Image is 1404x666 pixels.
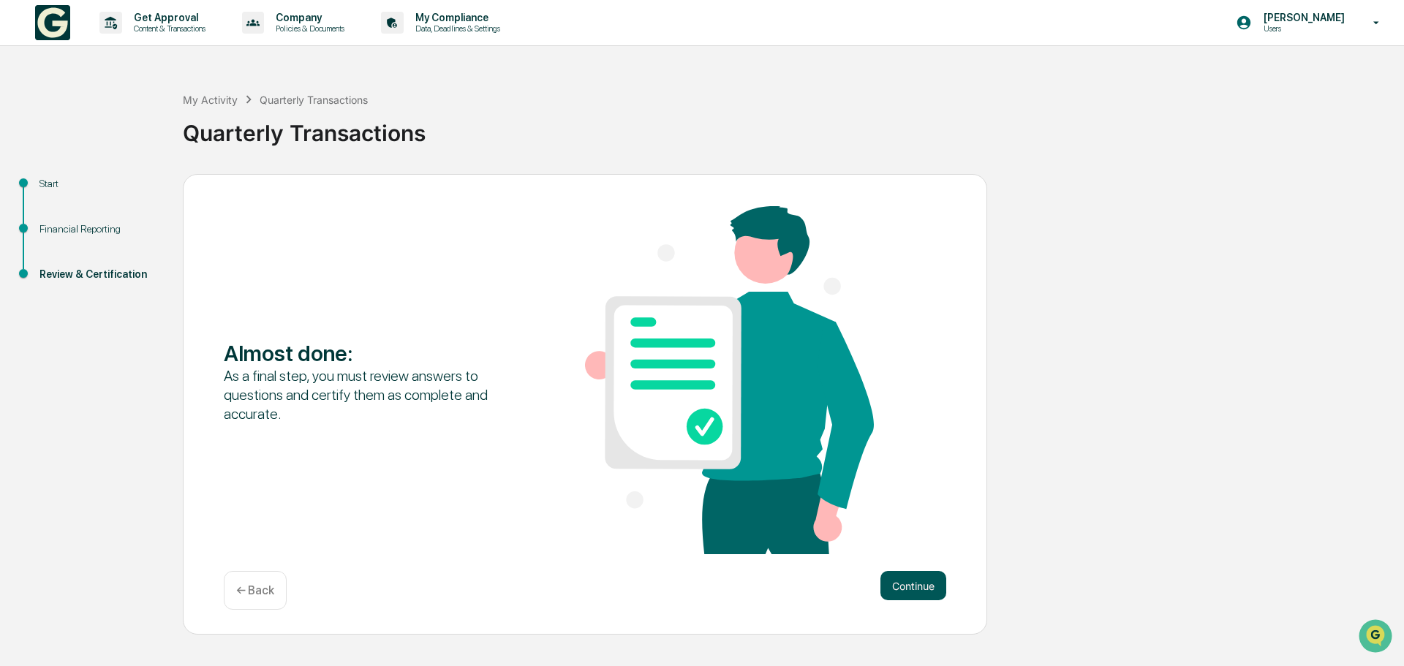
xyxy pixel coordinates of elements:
img: 1746055101610-c473b297-6a78-478c-a979-82029cc54cd1 [15,112,41,138]
p: My Compliance [404,12,507,23]
p: Policies & Documents [264,23,352,34]
span: Preclearance [29,184,94,199]
span: Data Lookup [29,212,92,227]
div: Review & Certification [39,267,159,282]
a: 🔎Data Lookup [9,206,98,232]
div: 🗄️ [106,186,118,197]
span: Attestations [121,184,181,199]
div: Quarterly Transactions [260,94,368,106]
div: 🖐️ [15,186,26,197]
a: Powered byPylon [103,247,177,259]
img: logo [35,5,70,40]
p: Get Approval [122,12,213,23]
p: How can we help? [15,31,266,54]
button: Continue [880,571,946,600]
p: Company [264,12,352,23]
p: Content & Transactions [122,23,213,34]
div: Quarterly Transactions [183,108,1397,146]
div: Almost done : [224,340,513,366]
p: ← Back [236,583,274,597]
p: Users [1252,23,1352,34]
p: Data, Deadlines & Settings [404,23,507,34]
img: Almost done [585,206,874,554]
iframe: Open customer support [1357,618,1397,657]
div: We're available if you need us! [50,126,185,138]
a: 🗄️Attestations [100,178,187,205]
div: My Activity [183,94,238,106]
a: 🖐️Preclearance [9,178,100,205]
button: Start new chat [249,116,266,134]
p: [PERSON_NAME] [1252,12,1352,23]
div: Financial Reporting [39,222,159,237]
div: Start [39,176,159,192]
span: Pylon [146,248,177,259]
div: As a final step, you must review answers to questions and certify them as complete and accurate. [224,366,513,423]
div: 🔎 [15,213,26,225]
div: Start new chat [50,112,240,126]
